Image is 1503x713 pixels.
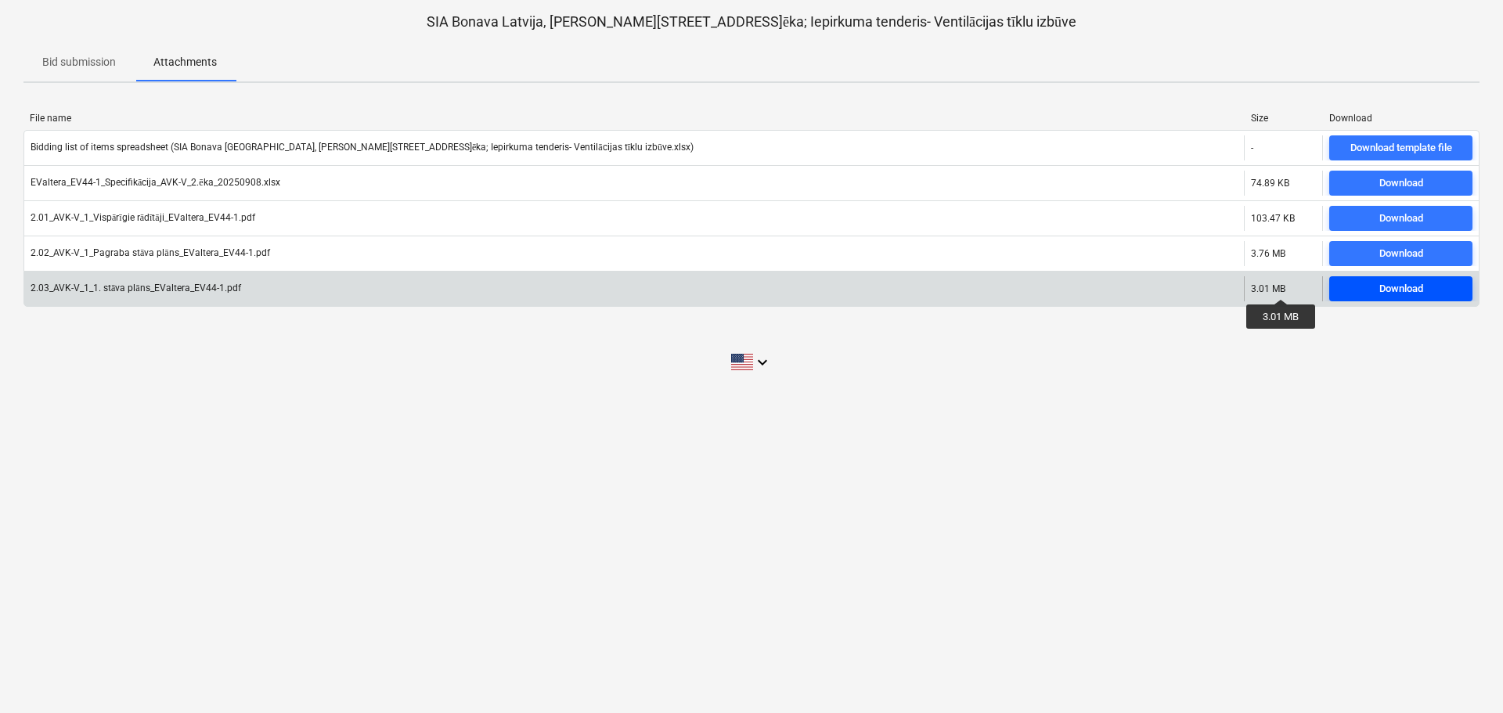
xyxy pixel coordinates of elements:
[30,113,1238,124] div: File name
[1379,280,1423,298] div: Download
[23,13,1480,31] p: SIA Bonava Latvija, [PERSON_NAME][STREET_ADDRESS]ēka; Iepirkuma tenderis- Ventilācijas tīklu izbūve
[1251,178,1289,189] div: 74.89 KB
[153,54,217,70] p: Attachments
[1379,210,1423,228] div: Download
[753,353,772,372] i: keyboard_arrow_down
[31,212,255,224] div: 2.01_AVK-V_1_Vispārīgie rādītāji_EValtera_EV44-1.pdf
[1251,142,1253,153] div: -
[1379,245,1423,263] div: Download
[1379,175,1423,193] div: Download
[42,54,116,70] p: Bid submission
[1251,213,1295,224] div: 103.47 KB
[1329,113,1473,124] div: Download
[1329,135,1472,160] button: Download template file
[1329,171,1472,196] button: Download
[31,177,280,189] div: EValtera_EV44-1_Specifikācija_AVK-V_2.ēka_20250908.xlsx
[31,247,270,259] div: 2.02_AVK-V_1_Pagraba stāva plāns_EValtera_EV44-1.pdf
[1251,248,1285,259] div: 3.76 MB
[1350,139,1452,157] div: Download template file
[1329,241,1472,266] button: Download
[1329,276,1472,301] button: Download
[31,142,694,153] div: Bidding list of items spreadsheet (SIA Bonava [GEOGRAPHIC_DATA], [PERSON_NAME][STREET_ADDRESS]ēka...
[31,283,241,294] div: 2.03_AVK-V_1_1. stāva plāns_EValtera_EV44-1.pdf
[1329,206,1472,231] button: Download
[1251,113,1317,124] div: Size
[1251,283,1285,294] div: 3.01 MB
